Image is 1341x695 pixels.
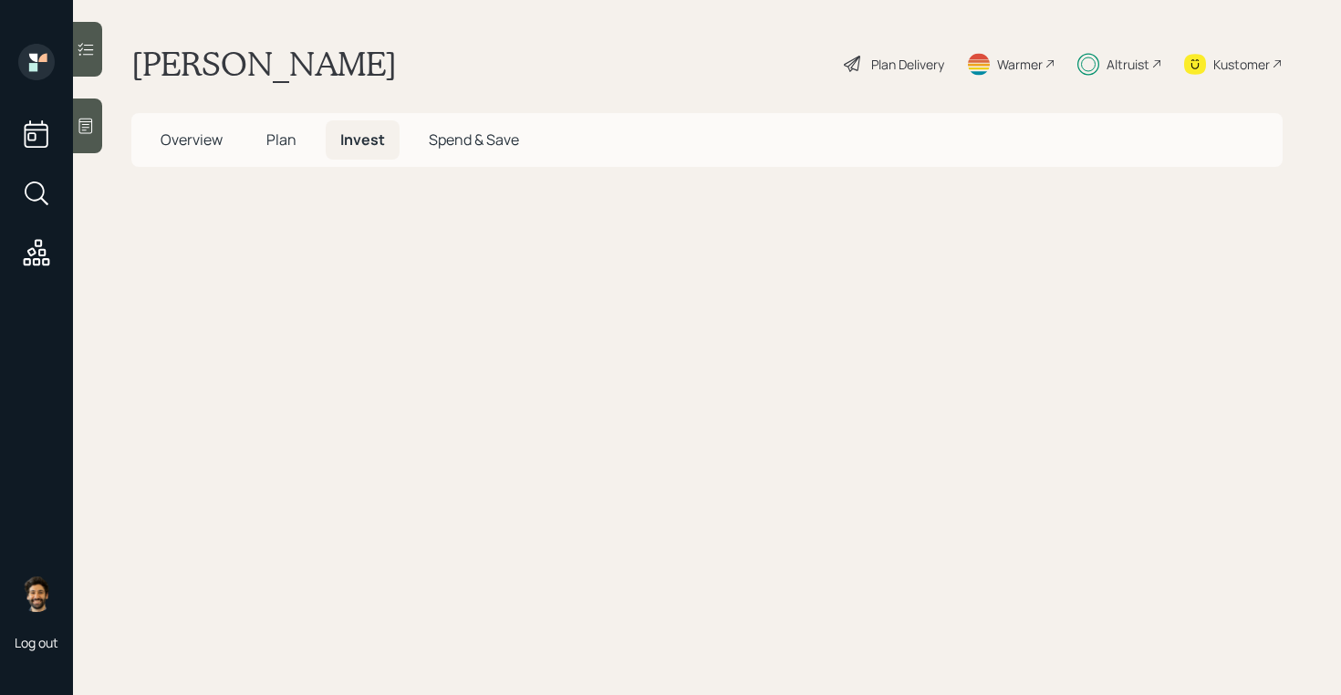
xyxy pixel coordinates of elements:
img: eric-schwartz-headshot.png [18,576,55,612]
div: Altruist [1107,55,1149,74]
div: Log out [15,634,58,651]
div: Kustomer [1213,55,1270,74]
span: Spend & Save [429,130,519,150]
span: Invest [340,130,385,150]
div: Plan Delivery [871,55,944,74]
span: Overview [161,130,223,150]
span: Plan [266,130,296,150]
div: Warmer [997,55,1043,74]
h1: [PERSON_NAME] [131,44,397,84]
